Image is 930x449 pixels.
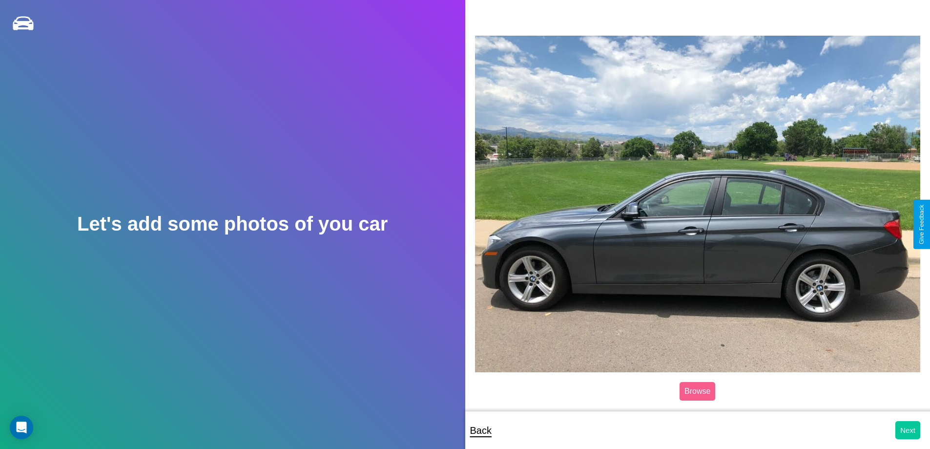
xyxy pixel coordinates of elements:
[470,422,492,439] p: Back
[475,36,921,372] img: posted
[680,382,715,401] label: Browse
[918,205,925,244] div: Give Feedback
[10,416,33,439] div: Open Intercom Messenger
[895,421,920,439] button: Next
[77,213,388,235] h2: Let's add some photos of you car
